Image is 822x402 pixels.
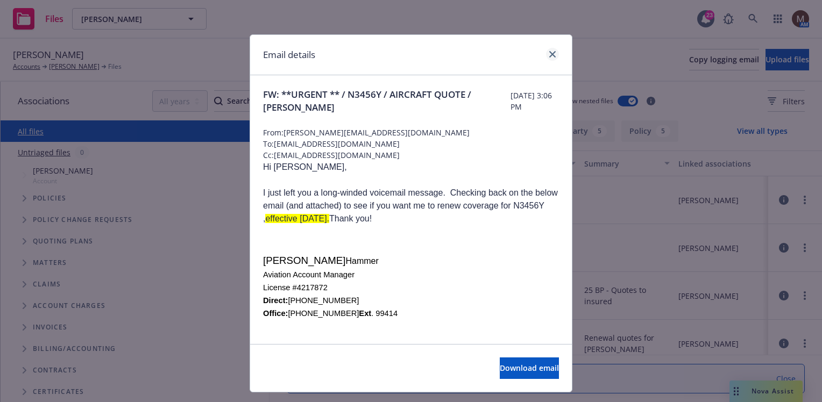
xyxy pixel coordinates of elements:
span: Cc: [EMAIL_ADDRESS][DOMAIN_NAME] [263,149,559,161]
span: Office: [263,309,288,318]
b: Ext [359,309,371,318]
span: To: [EMAIL_ADDRESS][DOMAIN_NAME] [263,138,559,149]
span: Hammer [345,256,378,265]
button: Download email [500,357,559,379]
span: [PHONE_NUMBER] [288,296,359,305]
span: Download email [500,363,559,373]
p: I just left you a long-winded voicemail message. Checking back on the below email (and attached) ... [263,186,559,225]
span: effective [DATE]. [265,214,329,223]
span: FW: **URGENT ** / N3456Y / AIRCRAFT QUOTE / [PERSON_NAME] [263,88,511,114]
span: [PHONE_NUMBER] . 99414 [288,309,398,318]
span: Aviation Account Manager [263,270,355,279]
span: Direct: [263,296,288,305]
h1: Email details [263,48,315,62]
span: From: [PERSON_NAME][EMAIL_ADDRESS][DOMAIN_NAME] [263,127,559,138]
span: License #4217872 [263,283,328,292]
a: close [546,48,559,61]
p: Hi [PERSON_NAME], [263,161,559,174]
span: [DATE] 3:06 PM [511,90,559,112]
span: [PERSON_NAME] [263,255,345,266]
